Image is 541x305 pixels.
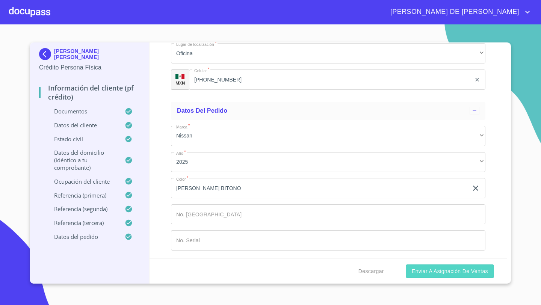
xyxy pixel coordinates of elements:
[406,264,494,278] button: Enviar a Asignación de Ventas
[39,205,125,213] p: Referencia (segunda)
[471,184,480,193] button: clear input
[39,48,140,63] div: [PERSON_NAME] [PERSON_NAME]
[39,107,125,115] p: Documentos
[412,267,488,276] span: Enviar a Asignación de Ventas
[171,43,485,63] div: Oficina
[385,6,532,18] button: account of current user
[171,102,485,120] div: Datos del pedido
[175,80,185,86] p: MXN
[54,48,140,60] p: [PERSON_NAME] [PERSON_NAME]
[358,267,384,276] span: Descargar
[39,48,54,60] img: Docupass spot blue
[39,219,125,226] p: Referencia (tercera)
[39,149,125,171] p: Datos del domicilio (idéntico a tu comprobante)
[39,121,125,129] p: Datos del cliente
[39,83,140,101] p: Información del cliente (PF crédito)
[39,178,125,185] p: Ocupación del Cliente
[39,192,125,199] p: Referencia (primera)
[177,107,227,114] span: Datos del pedido
[39,135,125,143] p: Estado Civil
[474,77,480,83] button: clear input
[39,233,125,240] p: Datos del pedido
[171,126,485,146] div: Nissan
[175,74,184,79] img: R93DlvwvvjP9fbrDwZeCRYBHk45OWMq+AAOlFVsxT89f82nwPLnD58IP7+ANJEaWYhP0Tx8kkA0WlQMPQsAAgwAOmBj20AXj6...
[355,264,387,278] button: Descargar
[39,63,140,72] p: Crédito Persona Física
[385,6,523,18] span: [PERSON_NAME] DE [PERSON_NAME]
[171,152,485,172] div: 2025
